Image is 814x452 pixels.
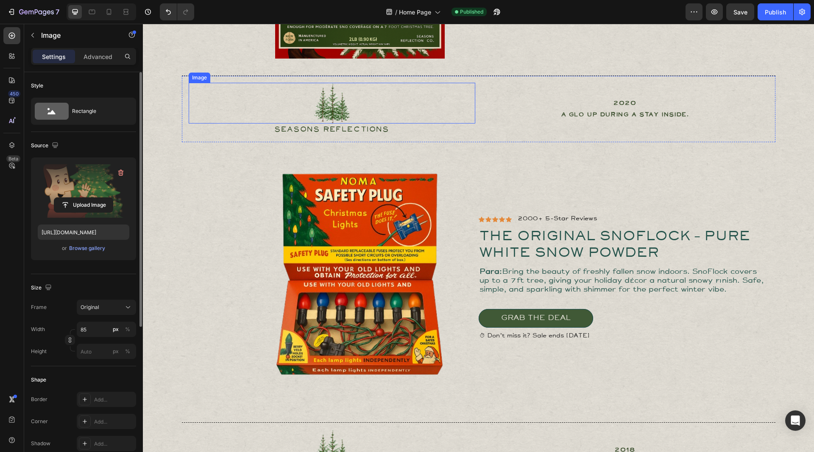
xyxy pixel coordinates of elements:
[84,52,112,61] p: Advanced
[340,421,625,431] p: 2018
[3,3,63,20] button: 7
[72,101,124,121] div: Rectangle
[399,8,431,17] span: Home Page
[336,285,450,304] a: Grab The Deal
[31,282,53,294] div: Size
[111,324,121,334] button: %
[160,3,194,20] div: Undo/Redo
[765,8,786,17] div: Publish
[41,30,113,40] p: Image
[125,348,130,355] div: %
[31,326,45,333] label: Width
[123,346,133,357] button: px
[132,127,302,382] img: gempages_581123104625918472-c753ef4b-5d57-425b-9f29-be8f683ebcdc.png
[31,140,60,152] div: Source
[94,440,134,448] div: Add...
[31,418,48,425] div: Corner
[69,244,105,252] div: Browse gallery
[113,348,119,355] div: px
[111,346,121,357] button: %
[171,406,207,446] img: gempages_581123104625918472-6f4d4512-d013-4cae-b43a-ec01008d7364.png
[125,326,130,333] div: %
[395,8,397,17] span: /
[726,3,754,20] button: Save
[54,197,113,213] button: Upload Image
[31,396,47,403] div: Border
[337,309,625,316] p: ⏱ Don’t miss it? Sale ends [DATE]
[31,376,46,384] div: Shape
[6,155,20,162] div: Beta
[337,207,607,236] span: The Original SnoFlock – Pure White Snow Powder
[81,303,99,311] span: Original
[358,290,428,299] div: Grab The Deal
[42,52,66,61] p: Settings
[8,90,20,97] div: 450
[340,75,625,84] p: 2020
[31,440,50,447] div: Shadow
[340,86,625,95] p: A Glo up during a stay inside.
[38,225,129,240] input: https://example.com/image.jpg
[69,244,106,253] button: Browse gallery
[62,243,67,253] span: or
[31,303,47,311] label: Frame
[337,244,625,270] p: Bring the beauty of freshly fallen snow indoors. SnoFlock covers up to a 7ft tree, giving your ho...
[785,410,806,431] div: Open Intercom Messenger
[31,348,47,355] label: Height
[337,245,359,252] strong: Para:
[143,24,814,452] iframe: Design area
[733,8,747,16] span: Save
[77,322,136,337] input: px%
[94,396,134,404] div: Add...
[375,192,454,199] p: 2000+ 5-Star Reviews
[123,324,133,334] button: px
[460,8,483,16] span: Published
[47,50,66,58] div: Image
[56,7,59,17] p: 7
[94,418,134,426] div: Add...
[113,326,119,333] div: px
[758,3,793,20] button: Publish
[171,59,207,100] img: gempages_581123104625918472-6f4d4512-d013-4cae-b43a-ec01008d7364.png
[31,82,43,90] div: Style
[46,100,332,112] h2: SEASONS REFLECTIONS
[77,344,136,359] input: px%
[77,300,136,315] button: Original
